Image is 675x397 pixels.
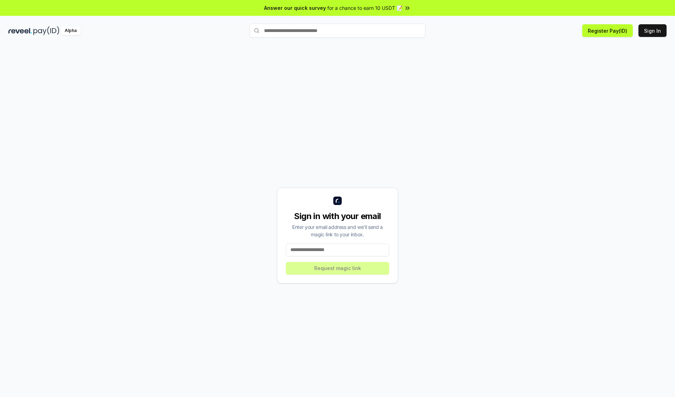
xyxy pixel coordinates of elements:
img: logo_small [333,197,342,205]
button: Register Pay(ID) [582,24,633,37]
button: Sign In [638,24,667,37]
div: Sign in with your email [286,211,389,222]
div: Enter your email address and we’ll send a magic link to your inbox. [286,223,389,238]
img: pay_id [33,26,59,35]
span: for a chance to earn 10 USDT 📝 [327,4,403,12]
div: Alpha [61,26,81,35]
span: Answer our quick survey [264,4,326,12]
img: reveel_dark [8,26,32,35]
